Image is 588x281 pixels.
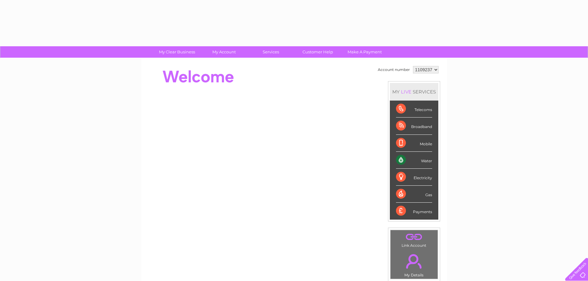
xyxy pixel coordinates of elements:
[376,64,411,75] td: Account number
[396,203,432,219] div: Payments
[396,101,432,118] div: Telecoms
[396,186,432,203] div: Gas
[396,169,432,186] div: Electricity
[390,249,438,279] td: My Details
[339,46,390,58] a: Make A Payment
[392,232,436,242] a: .
[400,89,413,95] div: LIVE
[396,118,432,134] div: Broadband
[292,46,343,58] a: Customer Help
[392,250,436,272] a: .
[198,46,249,58] a: My Account
[390,83,438,101] div: MY SERVICES
[396,135,432,152] div: Mobile
[390,230,438,249] td: Link Account
[396,152,432,169] div: Water
[245,46,296,58] a: Services
[152,46,202,58] a: My Clear Business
